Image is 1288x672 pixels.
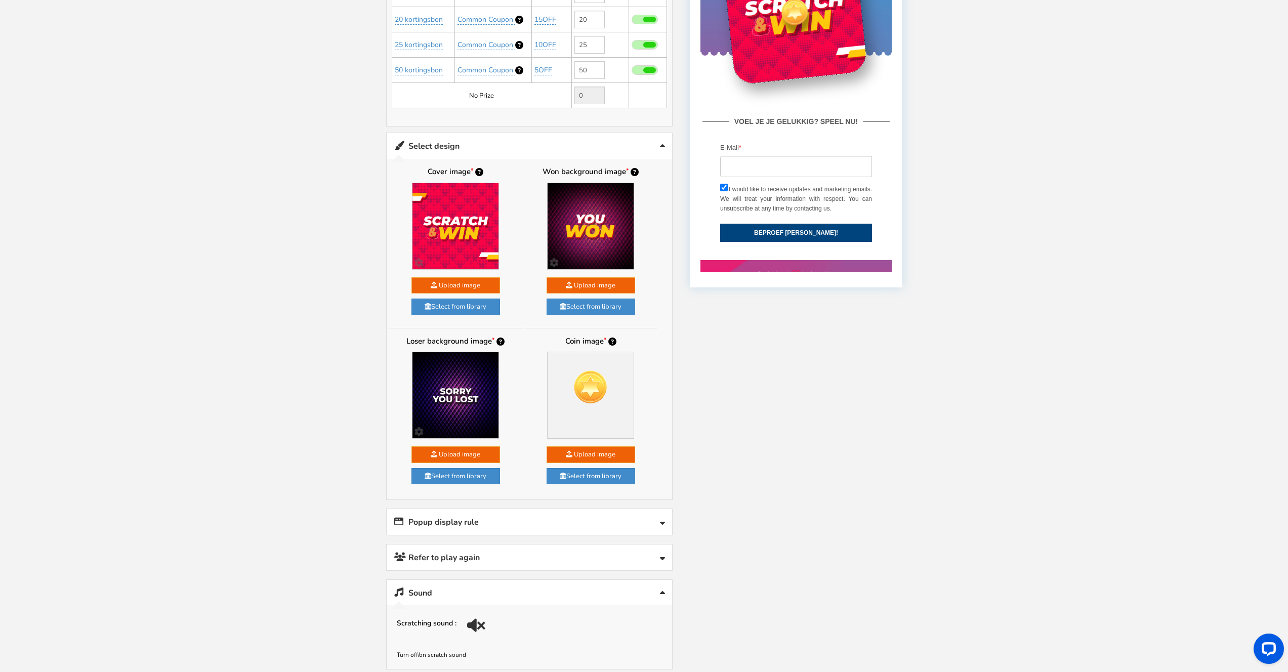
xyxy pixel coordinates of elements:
a: Common Coupon [458,15,515,25]
a: Select from library [547,468,635,485]
small: Turn off/on scratch sound [397,651,466,659]
label: Coin image [532,336,650,347]
a: Select design [387,133,672,159]
a: 15OFF [534,15,556,25]
button: BEPROEF [PERSON_NAME]! [20,338,172,356]
a: 5OFF [534,65,552,75]
a: Select from library [411,468,500,485]
img: appsmav-footer-credit.png [56,385,136,393]
a: Sound [387,580,672,606]
a: 20 kortingsbon [395,15,443,25]
a: 10OFF [534,40,556,50]
label: Scratching sound : [397,619,456,628]
span: Common Coupon [458,40,513,50]
a: Popup display rule [387,509,672,535]
iframe: LiveChat chat widget [1245,629,1288,672]
a: Klik hier [135,4,157,11]
a: Common Coupon [458,65,515,75]
a: Refer to play again [387,544,672,570]
a: Select from library [411,299,500,315]
input: I would like to receive updates and marketing emails. We will treat your information with respect... [20,298,27,306]
strong: VOEL JE JE GELUKKIG? SPEEL NU! [29,230,163,241]
span: Common Coupon [458,65,513,75]
label: I would like to receive updates and marketing emails. We will treat your information with respect... [20,299,172,328]
span: Common Coupon [458,15,513,24]
a: Common Coupon [458,40,515,50]
input: Value not editable [574,87,605,104]
label: Loser background image [397,336,515,347]
label: E-Mail [20,257,41,268]
a: 25 kortingsbon [395,40,443,50]
a: Select from library [547,299,635,315]
h4: [PERSON_NAME] en [PERSON_NAME] [7,5,185,48]
label: Cover image [397,166,515,178]
label: Won background image [532,166,650,178]
a: 50 kortingsbon [395,65,443,75]
td: No Prize [392,83,571,108]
